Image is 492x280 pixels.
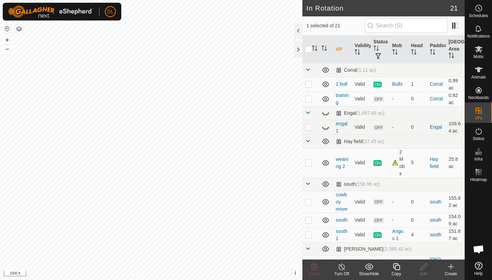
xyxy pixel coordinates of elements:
span: (1,697.69 ac) [356,110,385,116]
a: Hay field [430,156,439,169]
a: Privacy Policy [124,271,150,277]
span: Infra [474,157,482,161]
span: OFF [373,96,384,102]
th: Paddock [427,36,446,64]
td: Valid [352,148,371,177]
span: VPs [475,116,482,120]
div: Open chat [468,239,489,260]
p-sorticon: Activate to sort [322,46,327,52]
div: Hay field [336,139,384,144]
input: Search (S) [365,18,448,33]
button: Reset Map [3,25,11,33]
td: Valid [352,227,371,242]
span: Schedules [469,14,488,18]
span: (156.96 ac) [356,181,380,187]
a: south [430,217,441,223]
span: Animals [471,75,486,79]
span: ON [373,82,382,87]
td: Valid [352,92,371,106]
p-sorticon: Activate to sort [430,50,435,56]
img: Gallagher Logo [8,5,94,18]
button: + [3,36,11,44]
span: Heatmap [470,178,487,182]
td: Valid [352,77,371,92]
span: OFF [373,199,384,205]
p-sorticon: Activate to sort [449,54,454,59]
div: Angus 1 [392,228,406,242]
a: training [336,93,349,105]
span: i [295,270,296,276]
th: [GEOGRAPHIC_DATA] Area [446,36,465,64]
th: Status [371,36,389,64]
td: 0 [408,191,427,213]
td: 4 [408,227,427,242]
a: Engal [430,124,442,130]
span: Neckbands [468,96,489,100]
div: - [392,216,406,224]
div: Turn Off [328,271,355,277]
span: ON [373,232,382,238]
div: 2 Mobs [392,149,406,177]
span: Delete [309,271,320,276]
p-sorticon: Activate to sort [355,50,360,56]
p-sorticon: Activate to sort [373,46,379,52]
div: - [392,95,406,102]
span: (1.11 ac) [357,67,376,73]
div: - [392,124,406,131]
td: 154.09 ac [446,213,465,227]
h2: In Rotation [306,4,450,12]
span: DL [107,8,113,15]
a: Corral [430,96,443,101]
a: cowboy move [336,192,347,212]
th: Mob [389,36,408,64]
a: south 1 [336,228,347,241]
button: – [3,45,11,53]
span: (27.45 ac) [363,139,384,144]
a: 2 bull [336,81,347,87]
p-sorticon: Activate to sort [312,46,317,52]
a: south [430,232,441,237]
div: Engal [336,110,384,116]
span: Help [474,271,483,276]
div: Show/Hide [355,271,383,277]
td: 0.99 ac [446,77,465,92]
th: Head [408,36,427,64]
a: south [336,217,347,223]
span: Notifications [467,34,490,38]
td: 0 [408,213,427,227]
a: Help [465,259,492,278]
th: Validity [352,36,371,64]
div: Corral [336,67,376,73]
th: VP [333,36,352,64]
div: Create [437,271,465,277]
button: i [292,269,299,277]
button: Map Layers [15,25,23,33]
td: 1 [408,77,427,92]
td: Valid [352,213,371,227]
div: - [392,198,406,206]
div: [PERSON_NAME] [336,246,412,252]
span: Status [473,137,484,141]
td: 0 [408,120,427,135]
a: engal 1 [336,121,347,134]
td: 151.87 ac [446,227,465,242]
a: weaning 2 [336,156,348,169]
div: south [336,181,380,187]
td: 25.8 ac [446,148,465,177]
a: Contact Us [158,271,178,277]
td: 109.64 ac [446,120,465,135]
span: Mobs [474,55,483,59]
span: 21 [450,3,458,13]
a: south [430,199,441,205]
span: ON [373,160,382,166]
a: Corral [430,81,443,87]
div: Copy [383,271,410,277]
span: OFF [373,218,384,223]
div: Edit [410,271,437,277]
p-sorticon: Activate to sort [392,50,398,56]
td: 5 [408,148,427,177]
td: 0 [408,92,427,106]
td: Valid [352,120,371,135]
p-sorticon: Activate to sort [411,50,416,56]
span: OFF [373,125,384,130]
